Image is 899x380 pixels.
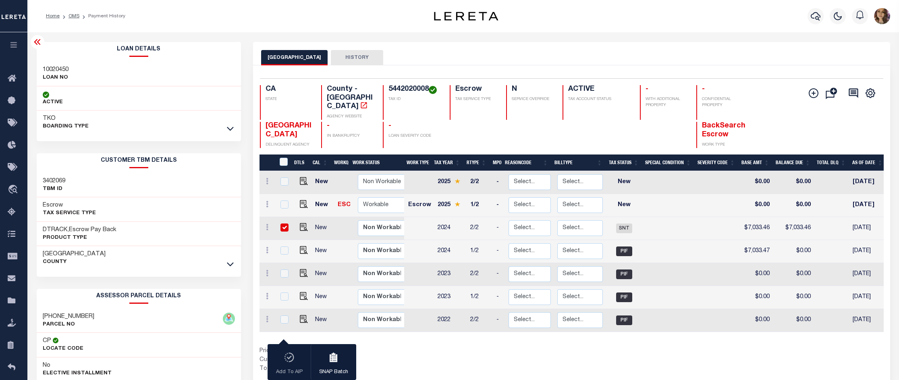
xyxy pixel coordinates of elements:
td: New [312,217,334,240]
td: $7,033.46 [773,217,814,240]
h4: 5442020008 [388,85,440,94]
p: WITH ADDITIONAL PROPERTY [646,96,687,109]
p: AGENCY WEBSITE [327,114,373,120]
button: HISTORY [331,50,383,65]
th: &nbsp;&nbsp;&nbsp;&nbsp;&nbsp;&nbsp;&nbsp;&nbsp;&nbsp;&nbsp; [260,155,275,171]
td: - [493,171,505,194]
img: logo-dark.svg [434,12,498,21]
td: Current Year Due [260,356,316,365]
p: TAX ACCOUNT STATUS [568,96,630,102]
th: Tax Status: activate to sort column ascending [605,155,642,171]
th: Work Type [403,155,431,171]
td: - [493,286,505,309]
h3: DTRACK,Escrow Pay Back [43,226,116,234]
p: TAX ID [388,96,440,102]
i: travel_explore [8,185,21,195]
td: New [606,194,643,217]
td: $0.00 [773,286,814,309]
td: Prior Years Due [260,347,316,356]
h4: CA [266,85,312,94]
span: PIF [616,269,632,279]
h3: [PHONE_NUMBER] [43,313,94,321]
p: TBM ID [43,185,65,193]
td: [DATE] [849,217,887,240]
p: LOAN SEVERITY CODE [388,133,440,139]
td: 2025 [434,194,467,217]
span: - [646,86,648,93]
h3: 10020450 [43,66,69,74]
p: WORK TYPE [702,142,748,148]
td: 2/2 [467,309,493,332]
td: New [606,171,643,194]
span: SNT [616,223,632,233]
td: 2/2 [467,171,493,194]
p: TAX SERVICE TYPE [455,96,496,102]
p: PARCEL NO [43,321,94,329]
td: $0.00 [739,309,773,332]
td: - [493,217,505,240]
span: - [388,122,391,129]
th: Total DLQ: activate to sort column ascending [814,155,849,171]
td: [DATE] [849,194,887,217]
td: $0.00 [773,309,814,332]
p: SERVICE OVERRIDE [512,96,553,102]
th: RType: activate to sort column ascending [463,155,490,171]
li: Payment History [79,13,125,20]
td: New [312,194,334,217]
p: SNAP Batch [319,368,348,376]
td: $0.00 [773,263,814,286]
th: DTLS [291,155,309,171]
p: STATE [266,96,312,102]
td: 1/2 [467,194,493,217]
td: $7,033.46 [739,217,773,240]
td: Escrow [405,194,434,217]
a: ESC [338,202,351,208]
td: [DATE] [849,171,887,194]
h4: N [512,85,553,94]
td: 2023 [434,286,467,309]
p: Locate Code [43,345,83,353]
a: Home [46,14,60,19]
th: CAL: activate to sort column ascending [309,155,331,171]
th: As of Date: activate to sort column ascending [849,155,886,171]
td: 1/2 [467,240,493,263]
td: 2023 [434,263,467,286]
th: &nbsp; [275,155,291,171]
td: $0.00 [773,171,814,194]
span: PIF [616,246,632,256]
td: $0.00 [773,194,814,217]
p: CONFIDENTIAL PROPERTY [702,96,748,109]
td: [DATE] [849,286,887,309]
th: BillType: activate to sort column ascending [551,155,605,171]
td: 2025 [434,171,467,194]
th: Special Condition: activate to sort column ascending [642,155,694,171]
h4: ACTIVE [568,85,630,94]
h4: Escrow [455,85,496,94]
img: Star.svg [455,202,460,207]
th: Work Status [349,155,404,171]
h2: CUSTOMER TBM DETAILS [37,153,241,168]
h3: CP [43,337,51,345]
th: Base Amt: activate to sort column ascending [738,155,772,171]
h3: Escrow [43,201,96,209]
td: Total Balance Due [260,365,316,374]
td: New [312,240,334,263]
th: ReasonCode: activate to sort column ascending [502,155,551,171]
td: New [312,286,334,309]
td: 2024 [434,240,467,263]
h2: Loan Details [37,42,241,57]
p: Elective Installment [43,370,112,378]
span: PIF [616,315,632,325]
h3: TKO [43,115,89,123]
h3: [GEOGRAPHIC_DATA] [43,250,106,258]
h3: 3402069 [43,177,65,185]
h3: No [43,361,50,370]
span: - [702,86,705,93]
p: LOAN NO [43,74,69,82]
td: - [493,240,505,263]
td: 1/2 [467,286,493,309]
th: Balance Due: activate to sort column ascending [772,155,814,171]
td: $7,033.47 [739,240,773,263]
h4: County - [GEOGRAPHIC_DATA] [327,85,373,111]
td: - [493,309,505,332]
